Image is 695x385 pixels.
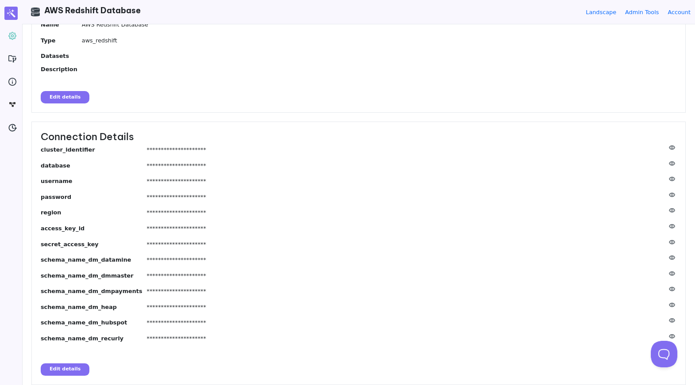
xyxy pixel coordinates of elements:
[41,36,82,48] dt: Type
[41,334,147,346] dt: schema_name_dm_recurly
[41,318,147,330] dt: schema_name_dm_hubspot
[41,193,147,204] dt: password
[41,145,147,157] dt: cluster_identifier
[41,240,147,252] dt: secret_access_key
[586,8,616,16] a: Landscape
[41,224,147,236] dt: access_key_id
[41,65,82,73] dt: Description
[41,20,82,32] dt: Name
[82,20,676,29] dd: AWS Redshift Database
[41,287,147,298] dt: schema_name_dm_dmpayments
[625,8,659,16] a: Admin Tools
[41,91,89,103] button: Edit details
[41,271,147,283] dt: schema_name_dm_dmmaster
[41,52,82,60] dt: Datasets
[41,255,147,267] dt: schema_name_dm_datamine
[44,5,141,15] span: AWS Redshift Database
[651,341,677,367] iframe: Toggle Customer Support
[41,131,676,143] h3: Connection Details
[41,303,147,314] dt: schema_name_dm_heap
[668,8,691,16] a: Account
[4,7,18,20] img: Magic Data logo
[41,363,89,376] button: Edit details
[41,161,147,173] dt: database
[41,177,147,188] dt: username
[82,36,676,45] dd: aws_redshift
[41,208,147,220] dt: region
